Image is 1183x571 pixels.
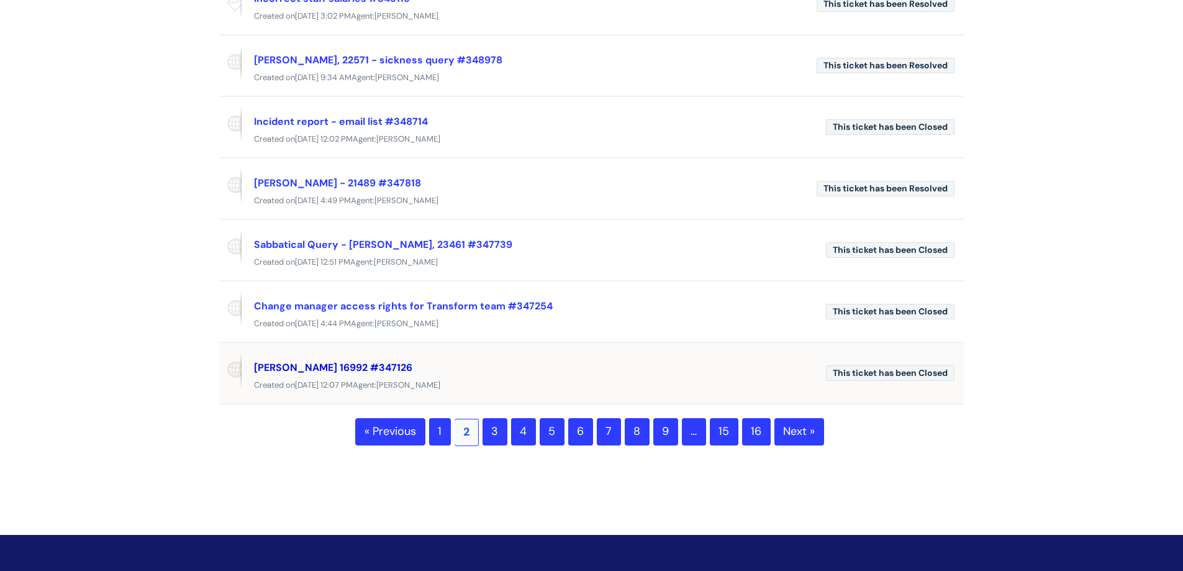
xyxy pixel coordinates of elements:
span: Reported via portal [219,168,242,203]
a: Next » [774,418,824,445]
a: [PERSON_NAME] - 21489 #347818 [254,176,421,190]
a: [PERSON_NAME] 16992 #347126 [254,361,412,374]
span: [PERSON_NAME] [376,380,440,390]
span: This ticket has been Closed [826,304,954,319]
a: 7 [597,418,621,445]
a: 8 [625,418,650,445]
a: 15 [710,418,738,445]
a: 16 [742,418,771,445]
span: Reported via portal [219,353,242,388]
a: Incident report - email list #348714 [254,115,428,128]
span: Reported via portal [219,291,242,326]
a: 4 [511,418,536,445]
span: Reported via portal [219,107,242,142]
div: Created on Agent: [219,132,964,147]
div: Created on Agent: [219,9,964,24]
span: This ticket has been Resolved [817,181,954,196]
span: … [682,418,706,445]
div: Created on Agent: [219,193,964,209]
span: [PERSON_NAME] [374,318,438,329]
span: [DATE] 3:02 PM [295,11,351,21]
div: Created on Agent: [219,378,964,393]
div: Created on Agent: [219,255,964,270]
div: Created on Agent: [219,316,964,332]
span: 2 [455,419,479,446]
span: [DATE] 4:44 PM [295,318,351,329]
a: [PERSON_NAME], 22571 - sickness query #348978 [254,53,502,66]
span: This ticket has been Resolved [817,58,954,73]
a: Change manager access rights for Transform team #347254 [254,299,553,313]
a: 5 [540,418,564,445]
a: 3 [483,418,507,445]
a: 9 [653,418,678,445]
span: [DATE] 9:34 AM [295,72,351,83]
span: [DATE] 4:49 PM [295,195,351,206]
a: 6 [568,418,593,445]
span: [PERSON_NAME] [375,72,439,83]
span: Reported via portal [219,45,242,80]
span: This ticket has been Closed [826,242,954,258]
a: Sabbatical Query - [PERSON_NAME], 23461 #347739 [254,238,512,251]
a: « Previous [355,418,425,445]
span: [DATE] 12:51 PM [295,257,350,267]
span: [PERSON_NAME] [376,134,440,144]
span: [PERSON_NAME] [374,257,438,267]
span: [PERSON_NAME] [374,195,438,206]
span: This ticket has been Closed [826,119,954,135]
span: This ticket has been Closed [826,365,954,381]
div: Created on Agent: [219,70,964,86]
a: 1 [429,418,451,445]
span: [PERSON_NAME] [374,11,438,21]
span: Reported via portal [219,230,242,265]
span: [DATE] 12:07 PM [295,380,353,390]
span: [DATE] 12:02 PM [295,134,353,144]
